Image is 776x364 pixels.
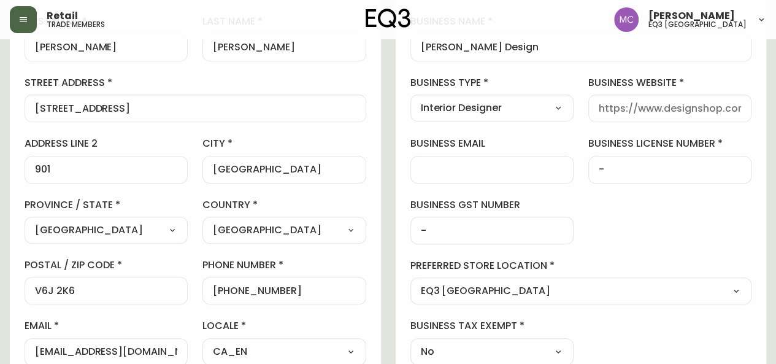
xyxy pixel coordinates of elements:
img: 6dbdb61c5655a9a555815750a11666cc [614,7,639,32]
label: business tax exempt [410,319,574,333]
label: business type [410,76,574,90]
label: preferred store location [410,259,752,273]
input: https://www.designshop.com [599,103,741,114]
img: logo [366,9,411,28]
label: phone number [202,258,366,272]
h5: trade members [47,21,105,28]
label: street address [25,76,366,90]
label: business email [410,137,574,150]
label: province / state [25,198,188,212]
label: postal / zip code [25,258,188,272]
label: address line 2 [25,137,188,150]
span: [PERSON_NAME] [648,11,735,21]
label: business license number [588,137,751,150]
span: Retail [47,11,78,21]
label: business gst number [410,198,574,212]
label: country [202,198,366,212]
label: email [25,319,188,333]
label: locale [202,319,366,333]
label: city [202,137,366,150]
label: business website [588,76,751,90]
h5: eq3 [GEOGRAPHIC_DATA] [648,21,747,28]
